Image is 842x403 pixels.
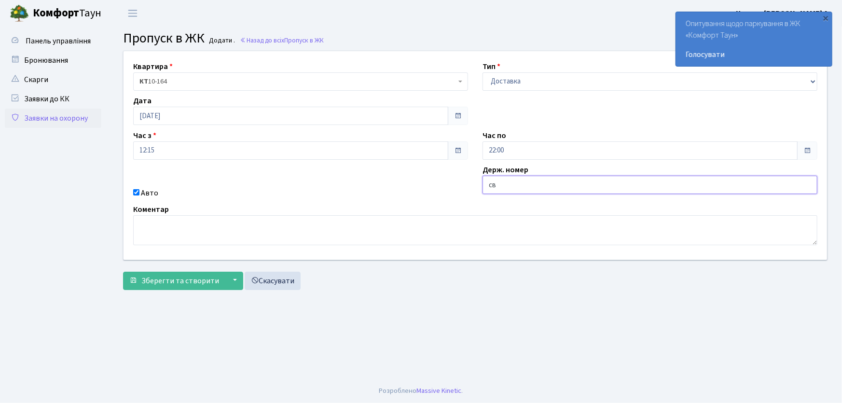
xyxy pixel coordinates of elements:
label: Час по [483,130,506,141]
div: Розроблено . [379,386,463,396]
label: Коментар [133,204,169,215]
a: Заявки до КК [5,89,101,109]
label: Час з [133,130,156,141]
a: Голосувати [686,49,822,60]
label: Квартира [133,61,173,72]
a: Назад до всіхПропуск в ЖК [240,36,324,45]
span: <b>КТ</b>&nbsp;&nbsp;&nbsp;&nbsp;10-164 [133,72,468,91]
a: Скасувати [245,272,301,290]
b: Комфорт [33,5,79,21]
a: Бронювання [5,51,101,70]
span: Пропуск в ЖК [284,36,324,45]
img: logo.png [10,4,29,23]
b: КТ [139,77,148,86]
button: Зберегти та створити [123,272,225,290]
a: Цитрус [PERSON_NAME] А. [736,8,830,19]
a: Скарги [5,70,101,89]
label: Дата [133,95,152,107]
a: Massive Kinetic [417,386,462,396]
label: Тип [483,61,500,72]
span: Зберегти та створити [141,276,219,286]
input: AA0001AA [483,176,817,194]
span: Таун [33,5,101,22]
label: Держ. номер [483,164,528,176]
span: Пропуск в ЖК [123,28,205,48]
div: Опитування щодо паркування в ЖК «Комфорт Таун» [676,12,832,66]
span: <b>КТ</b>&nbsp;&nbsp;&nbsp;&nbsp;10-164 [139,77,456,86]
a: Заявки на охорону [5,109,101,128]
label: Авто [141,187,158,199]
small: Додати . [207,37,235,45]
div: × [821,13,831,23]
button: Переключити навігацію [121,5,145,21]
a: Панель управління [5,31,101,51]
span: Панель управління [26,36,91,46]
